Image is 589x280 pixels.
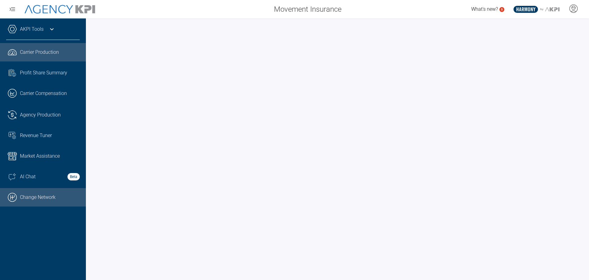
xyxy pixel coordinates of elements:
[20,26,44,33] a: AKPI Tools
[20,90,67,97] span: Carrier Compensation
[274,4,341,15] span: Movement Insurance
[25,5,95,14] img: AgencyKPI
[20,69,67,77] span: Profit Share Summary
[501,8,503,11] text: 5
[20,132,52,139] span: Revenue Tuner
[67,173,80,180] strong: Beta
[499,7,504,12] a: 5
[20,173,36,180] span: AI Chat
[471,6,498,12] span: What's new?
[20,152,60,160] span: Market Assistance
[20,49,59,56] span: Carrier Production
[20,111,61,119] span: Agency Production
